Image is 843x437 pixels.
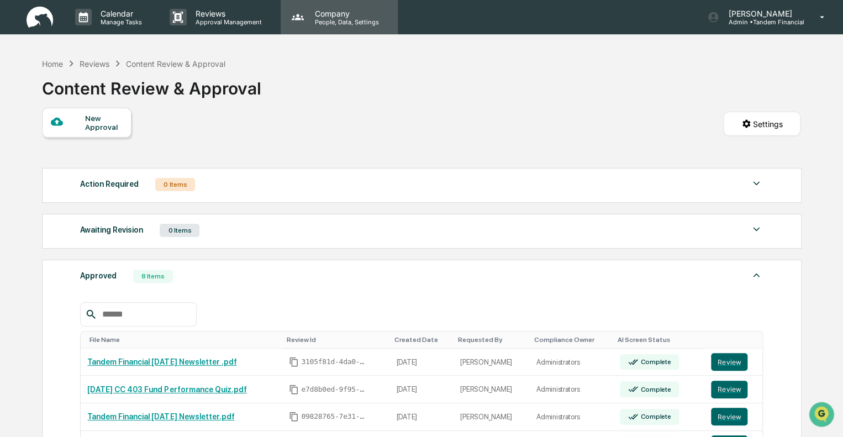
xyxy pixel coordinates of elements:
[78,187,134,196] a: Powered byPylon
[306,9,384,18] p: Company
[80,140,89,149] div: 🗄️
[301,412,367,421] span: 09828765-7e31-47b5-90c0-d1bfe1a1b236
[454,349,530,376] td: [PERSON_NAME]
[92,18,147,26] p: Manage Tasks
[80,223,143,237] div: Awaiting Revision
[638,413,671,420] div: Complete
[7,135,76,155] a: 🖐️Preclearance
[301,357,367,366] span: 3105f81d-4da0-43eb-81f3-9ee5bc688be2
[808,401,837,430] iframe: Open customer support
[618,336,700,344] div: Toggle SortBy
[289,412,299,422] span: Copy Id
[87,385,246,394] a: [DATE] CC 403 Fund Performance Quiz.pdf
[711,408,756,425] a: Review
[534,336,609,344] div: Toggle SortBy
[394,336,449,344] div: Toggle SortBy
[91,139,137,150] span: Attestations
[7,156,74,176] a: 🔎Data Lookup
[530,349,613,376] td: Administrators
[155,178,195,191] div: 0 Items
[711,381,756,398] a: Review
[187,9,267,18] p: Reviews
[11,85,31,104] img: 1746055101610-c473b297-6a78-478c-a979-82029cc54cd1
[454,376,530,403] td: [PERSON_NAME]
[750,177,763,190] img: caret
[711,381,747,398] button: Review
[38,85,181,96] div: Start new chat
[289,357,299,367] span: Copy Id
[110,187,134,196] span: Pylon
[711,353,756,371] a: Review
[750,223,763,236] img: caret
[711,353,747,371] button: Review
[80,268,117,283] div: Approved
[27,7,53,28] img: logo
[713,336,758,344] div: Toggle SortBy
[389,376,454,403] td: [DATE]
[306,18,384,26] p: People, Data, Settings
[723,112,800,136] button: Settings
[638,358,671,366] div: Complete
[80,59,109,69] div: Reviews
[42,59,63,69] div: Home
[11,140,20,149] div: 🖐️
[42,70,261,98] div: Content Review & Approval
[289,385,299,394] span: Copy Id
[92,9,147,18] p: Calendar
[29,50,182,62] input: Clear
[750,268,763,282] img: caret
[85,114,122,131] div: New Approval
[87,412,234,421] a: Tandem Financial [DATE] Newsletter.pdf
[389,349,454,376] td: [DATE]
[133,270,173,283] div: 8 Items
[454,403,530,431] td: [PERSON_NAME]
[530,376,613,403] td: Administrators
[22,139,71,150] span: Preclearance
[711,408,747,425] button: Review
[530,403,613,431] td: Administrators
[80,177,139,191] div: Action Required
[301,385,367,394] span: e7d8b0ed-9f95-4628-8b03-d815acea1b15
[87,357,236,366] a: Tandem Financial [DATE] Newsletter .pdf
[38,96,140,104] div: We're available if you need us!
[11,23,201,41] p: How can we help?
[188,88,201,101] button: Start new chat
[719,18,804,26] p: Admin • Tandem Financial
[458,336,525,344] div: Toggle SortBy
[389,403,454,431] td: [DATE]
[126,59,225,69] div: Content Review & Approval
[76,135,141,155] a: 🗄️Attestations
[11,161,20,170] div: 🔎
[638,386,671,393] div: Complete
[89,336,278,344] div: Toggle SortBy
[160,224,199,237] div: 0 Items
[287,336,385,344] div: Toggle SortBy
[719,9,804,18] p: [PERSON_NAME]
[187,18,267,26] p: Approval Management
[22,160,70,171] span: Data Lookup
